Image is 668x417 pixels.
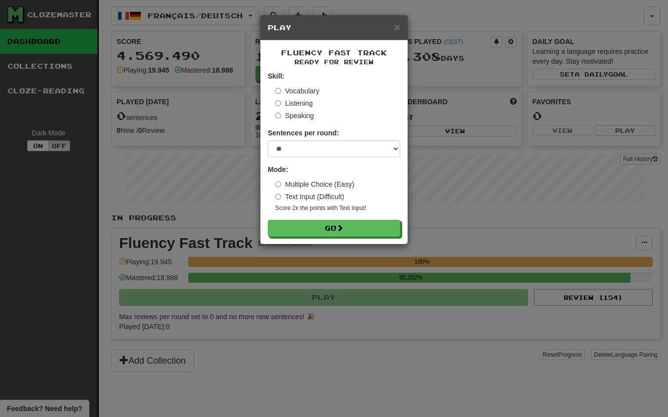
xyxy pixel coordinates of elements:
[275,192,344,202] label: Text Input (Difficult)
[268,23,400,33] h5: Play
[275,179,354,189] label: Multiple Choice (Easy)
[275,181,281,187] input: Multiple Choice (Easy)
[268,58,400,66] small: Ready for Review
[275,111,314,121] label: Speaking
[275,88,281,94] input: Vocabulary
[275,113,281,119] input: Speaking
[275,100,281,106] input: Listening
[268,128,339,138] label: Sentences per round:
[281,48,387,57] span: Fluency Fast Track
[275,98,313,108] label: Listening
[268,220,400,237] button: Go
[394,22,400,32] button: Close
[275,204,400,212] small: Score 2x the points with Text Input !
[394,21,400,33] span: ×
[275,86,319,96] label: Vocabulary
[268,166,288,173] strong: Mode:
[275,194,281,200] input: Text Input (Difficult)
[268,72,284,80] strong: Skill:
